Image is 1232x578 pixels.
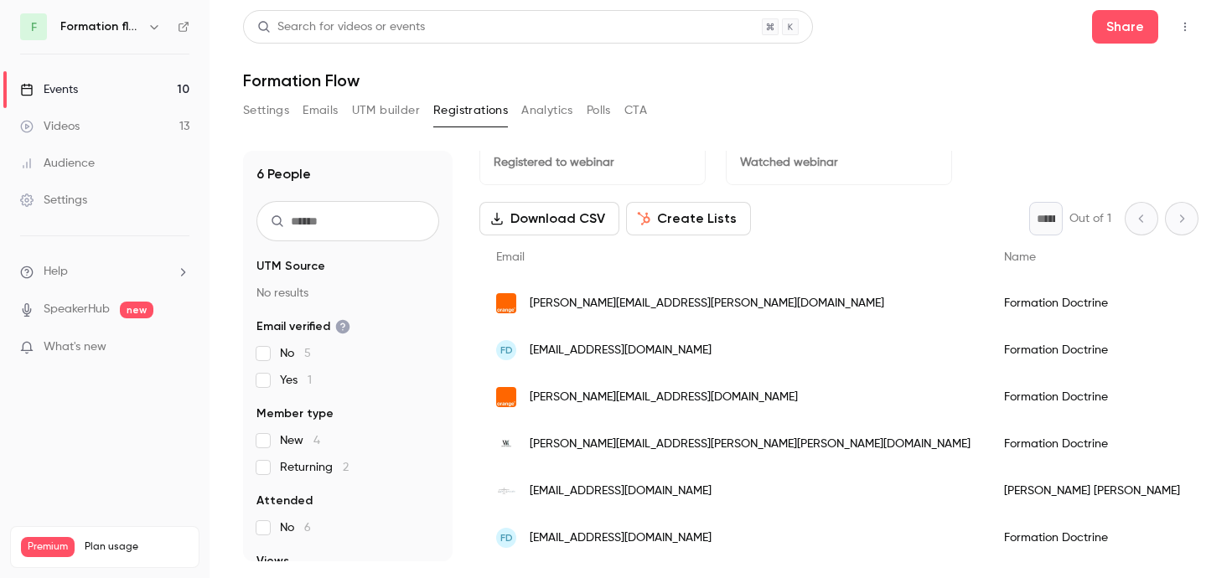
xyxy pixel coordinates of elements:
[494,154,691,171] p: Registered to webinar
[740,154,938,171] p: Watched webinar
[85,540,189,554] span: Plan usage
[256,164,311,184] h1: 6 People
[20,263,189,281] li: help-dropdown-opener
[479,202,619,235] button: Download CSV
[304,522,311,534] span: 6
[304,348,311,359] span: 5
[257,18,425,36] div: Search for videos or events
[256,405,334,422] span: Member type
[169,340,189,355] iframe: Noticeable Trigger
[303,97,338,124] button: Emails
[243,97,289,124] button: Settings
[530,436,971,453] span: [PERSON_NAME][EMAIL_ADDRESS][PERSON_NAME][PERSON_NAME][DOMAIN_NAME]
[31,18,37,36] span: F
[521,97,573,124] button: Analytics
[256,258,325,275] span: UTM Source
[44,338,106,356] span: What's new
[120,302,153,318] span: new
[20,192,87,209] div: Settings
[530,483,712,500] span: [EMAIL_ADDRESS][DOMAIN_NAME]
[987,327,1197,374] div: Formation Doctrine
[496,387,516,407] img: orange.fr
[433,97,508,124] button: Registrations
[20,155,95,172] div: Audience
[44,263,68,281] span: Help
[256,285,439,302] p: No results
[987,514,1197,561] div: Formation Doctrine
[624,97,647,124] button: CTA
[530,342,712,359] span: [EMAIL_ADDRESS][DOMAIN_NAME]
[496,293,516,313] img: wanadoo.fr
[352,97,420,124] button: UTM builder
[496,251,525,263] span: Email
[496,485,516,497] img: agiravocats.fr
[280,432,320,449] span: New
[256,553,289,570] span: Views
[987,374,1197,421] div: Formation Doctrine
[496,434,516,454] img: wilson-avocats.com
[280,459,349,476] span: Returning
[308,374,312,386] span: 1
[987,280,1197,327] div: Formation Doctrine
[587,97,611,124] button: Polls
[256,318,350,335] span: Email verified
[530,295,884,312] span: [PERSON_NAME][EMAIL_ADDRESS][PERSON_NAME][DOMAIN_NAME]
[243,70,1198,90] h1: Formation Flow
[280,372,312,389] span: Yes
[500,530,513,545] span: FD
[343,462,349,473] span: 2
[987,421,1197,467] div: Formation Doctrine
[60,18,141,35] h6: Formation flow
[1069,210,1111,227] p: Out of 1
[530,529,712,547] span: [EMAIL_ADDRESS][DOMAIN_NAME]
[626,202,751,235] button: Create Lists
[20,81,78,98] div: Events
[1004,251,1036,263] span: Name
[313,435,320,446] span: 4
[987,467,1197,514] div: [PERSON_NAME] [PERSON_NAME]
[21,537,75,557] span: Premium
[500,343,513,358] span: FD
[530,389,798,406] span: [PERSON_NAME][EMAIL_ADDRESS][DOMAIN_NAME]
[44,301,110,318] a: SpeakerHub
[280,519,311,536] span: No
[280,345,311,362] span: No
[256,493,313,509] span: Attended
[20,118,80,135] div: Videos
[1092,10,1158,44] button: Share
